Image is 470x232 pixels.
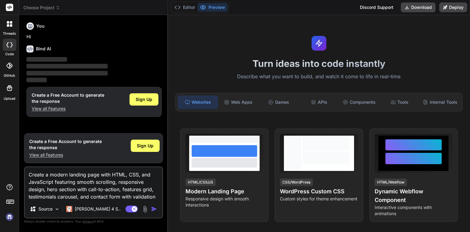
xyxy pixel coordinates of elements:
[26,57,67,62] span: ‌
[137,143,153,149] span: Sign Up
[32,106,104,112] p: View all Features
[4,73,15,78] label: GitHub
[24,218,163,224] p: Always double-check its answers. Your in Bind
[23,5,60,11] span: Choose Project
[54,207,60,212] img: Pick Models
[32,92,104,104] h1: Create a Free Account to generate the response
[66,206,72,212] img: Claude 4 Sonnet
[29,138,102,151] h1: Create a Free Account to generate the response
[356,2,397,12] div: Discord Support
[136,96,152,102] span: Sign Up
[401,2,436,12] button: Download
[259,96,298,109] div: Games
[5,52,14,57] label: code
[185,196,263,208] p: Responsive design with smooth interactions
[420,96,460,109] div: Internal Tools
[75,206,121,212] p: [PERSON_NAME] 4 S..
[151,206,157,212] img: icon
[4,212,15,222] img: signin
[185,179,216,186] div: HTML/CSS/JS
[3,31,16,36] label: threads
[26,64,108,68] span: ‌
[172,73,466,81] p: Describe what you want to build, and watch it come to life in real-time
[25,167,162,200] textarea: Create a modern landing page with HTML, CSS, and JavaScript featuring smooth scrolling, responsiv...
[178,96,218,109] div: Websites
[172,3,197,12] button: Editor
[375,187,452,204] h4: Dynamic Webflow Component
[36,23,45,29] h6: You
[280,187,358,196] h4: WordPress Custom CSS
[26,78,47,82] span: ‌
[29,152,102,158] p: View all Features
[280,196,358,202] p: Custom styles for theme enhancement
[280,179,313,186] div: CSS/WordPress
[375,179,407,186] div: HTML/Webflow
[26,71,108,75] span: ‌
[36,46,51,52] h6: Bind AI
[82,219,94,223] span: privacy
[172,58,466,69] h1: Turn ideas into code instantly
[4,96,15,101] label: Upload
[197,3,228,12] button: Preview
[26,33,162,41] p: Hi
[219,96,258,109] div: Web Apps
[141,206,149,213] img: attachment
[340,96,379,109] div: Components
[380,96,419,109] div: Tools
[375,204,452,217] p: Interactive components with animations
[38,206,53,212] p: Source
[300,96,339,109] div: APIs
[439,2,467,12] button: Deploy
[185,187,263,196] h4: Modern Landing Page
